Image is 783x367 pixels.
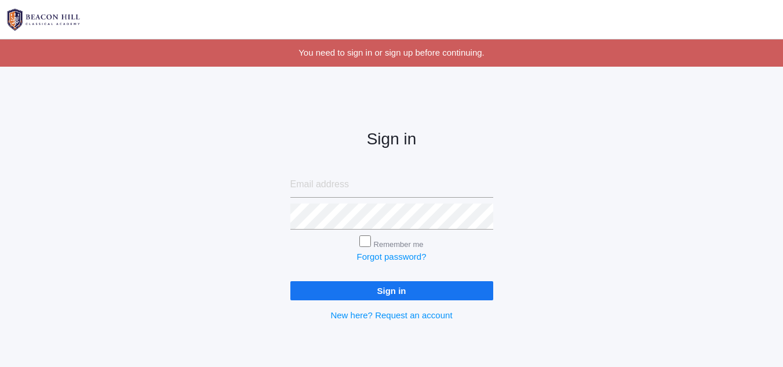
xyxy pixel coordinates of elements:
input: Email address [290,172,493,198]
h2: Sign in [290,130,493,148]
label: Remember me [374,240,424,249]
a: Forgot password? [356,252,426,261]
a: New here? Request an account [330,310,452,320]
input: Sign in [290,281,493,300]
